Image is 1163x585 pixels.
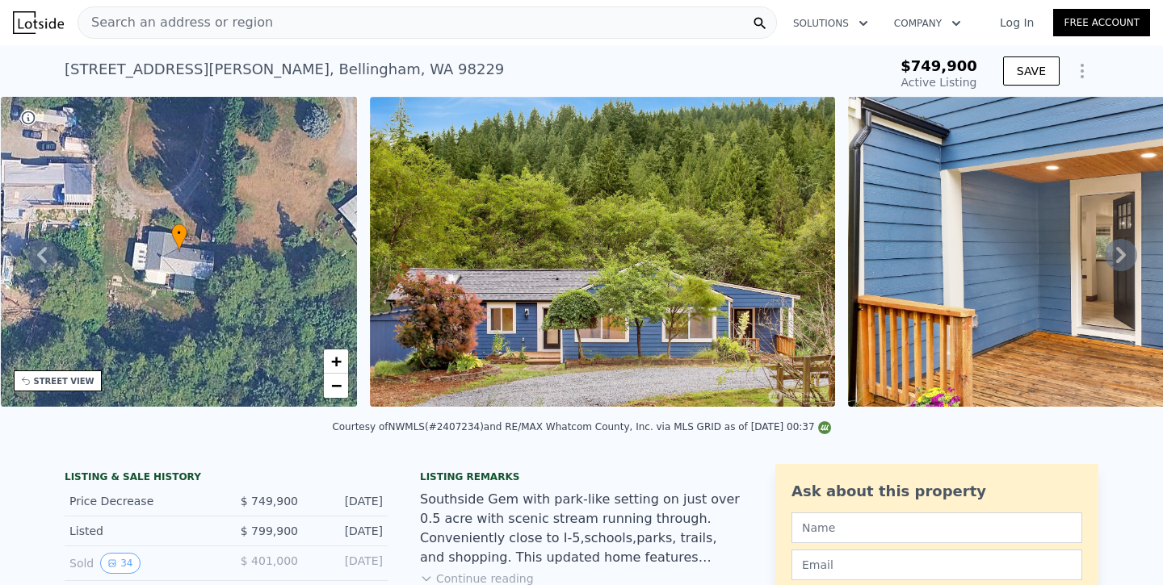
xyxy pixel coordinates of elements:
[324,374,348,398] a: Zoom out
[241,554,298,567] span: $ 401,000
[1053,9,1150,36] a: Free Account
[324,349,348,374] a: Zoom in
[370,97,835,407] img: Sale: 167231260 Parcel: 102799781
[69,493,213,509] div: Price Decrease
[311,493,383,509] div: [DATE]
[331,375,342,395] span: −
[881,9,974,38] button: Company
[171,226,187,240] span: •
[818,421,831,434] img: NWMLS Logo
[791,549,1082,580] input: Email
[791,480,1082,503] div: Ask about this property
[901,76,977,89] span: Active Listing
[1003,56,1060,86] button: SAVE
[69,553,213,574] div: Sold
[901,57,977,74] span: $749,900
[420,490,743,567] div: Southside Gem with park-like setting on just over 0.5 acre with scenic stream running through. Co...
[420,470,743,483] div: Listing remarks
[100,553,140,574] button: View historical data
[311,553,383,574] div: [DATE]
[311,523,383,539] div: [DATE]
[78,13,273,32] span: Search an address or region
[980,15,1053,31] a: Log In
[65,470,388,487] div: LISTING & SALE HISTORY
[780,9,881,38] button: Solutions
[1066,55,1098,87] button: Show Options
[241,524,298,537] span: $ 799,900
[13,11,64,34] img: Lotside
[65,58,504,81] div: [STREET_ADDRESS][PERSON_NAME] , Bellingham , WA 98229
[331,351,342,371] span: +
[171,224,187,252] div: •
[791,512,1082,543] input: Name
[332,421,830,432] div: Courtesy of NWMLS (#2407234) and RE/MAX Whatcom County, Inc. via MLS GRID as of [DATE] 00:37
[241,495,298,508] span: $ 749,900
[34,375,94,387] div: STREET VIEW
[69,523,213,539] div: Listed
